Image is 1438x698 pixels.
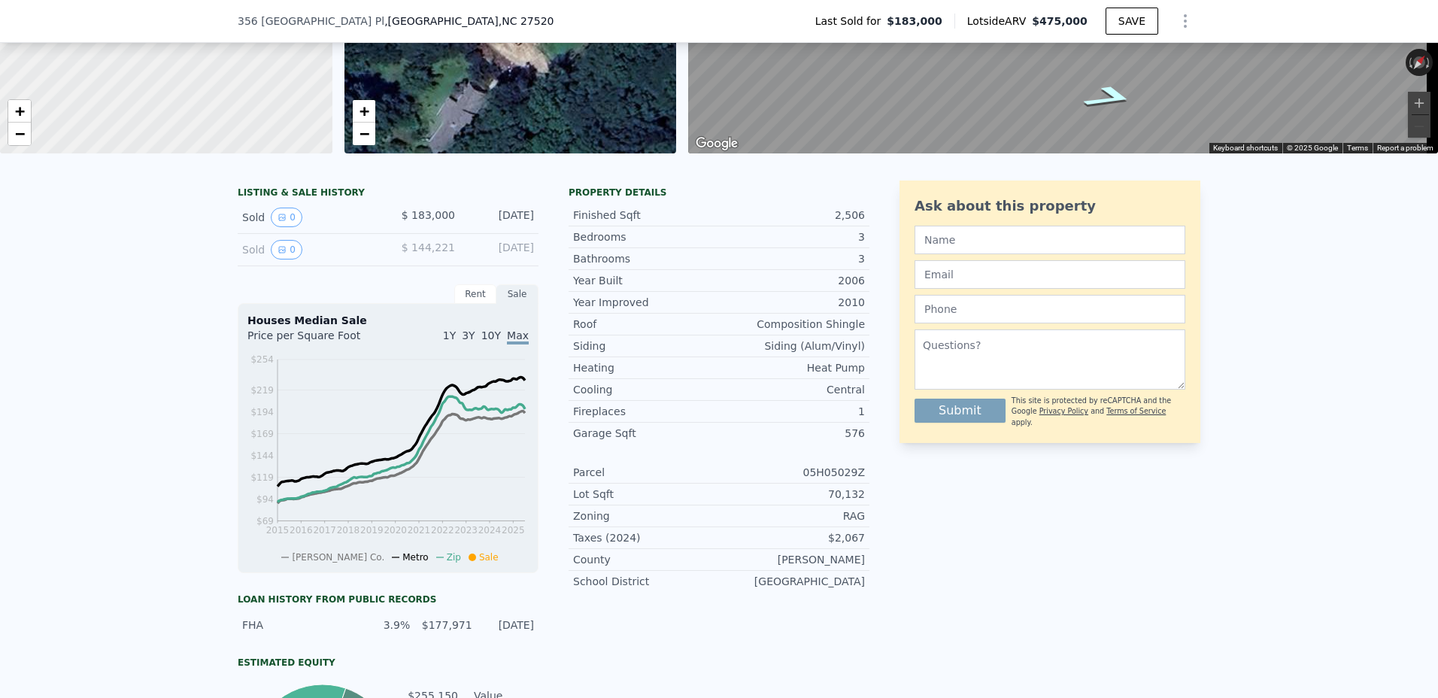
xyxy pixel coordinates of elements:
[573,552,719,567] div: County
[313,525,336,536] tspan: 2017
[719,229,865,244] div: 3
[238,593,538,605] div: Loan history from public records
[1061,80,1158,114] path: Go East, Trenburg Pl
[573,360,719,375] div: Heating
[507,329,529,344] span: Max
[337,525,360,536] tspan: 2018
[692,134,742,153] a: Open this area in Google Maps (opens a new window)
[1425,49,1433,76] button: Rotate clockwise
[1347,144,1368,152] a: Terms (opens in new tab)
[692,134,742,153] img: Google
[569,187,869,199] div: Property details
[719,317,865,332] div: Composition Shingle
[250,407,274,417] tspan: $194
[719,404,865,419] div: 1
[402,209,455,221] span: $ 183,000
[573,295,719,310] div: Year Improved
[8,100,31,123] a: Zoom in
[573,404,719,419] div: Fireplaces
[15,102,25,120] span: +
[1406,49,1414,76] button: Rotate counterclockwise
[242,618,348,633] div: FHA
[915,295,1185,323] input: Phone
[915,226,1185,254] input: Name
[1213,143,1278,153] button: Keyboard shortcuts
[359,102,369,120] span: +
[462,329,475,341] span: 3Y
[250,385,274,396] tspan: $219
[719,382,865,397] div: Central
[815,14,887,29] span: Last Sold for
[250,354,274,365] tspan: $254
[447,552,461,563] span: Zip
[242,240,376,259] div: Sold
[431,525,454,536] tspan: 2022
[573,426,719,441] div: Garage Sqft
[915,260,1185,289] input: Email
[467,208,534,227] div: [DATE]
[719,574,865,589] div: [GEOGRAPHIC_DATA]
[443,329,456,341] span: 1Y
[402,552,428,563] span: Metro
[481,618,534,633] div: [DATE]
[242,208,376,227] div: Sold
[256,516,274,527] tspan: $69
[915,196,1185,217] div: Ask about this property
[573,317,719,332] div: Roof
[719,295,865,310] div: 2010
[915,399,1006,423] button: Submit
[719,208,865,223] div: 2,506
[353,123,375,145] a: Zoom out
[479,552,499,563] span: Sale
[1106,8,1158,35] button: SAVE
[247,328,388,352] div: Price per Square Foot
[238,657,538,669] div: Estimated Equity
[238,187,538,202] div: LISTING & SALE HISTORY
[1408,115,1430,138] button: Zoom out
[573,273,719,288] div: Year Built
[271,208,302,227] button: View historical data
[467,240,534,259] div: [DATE]
[481,329,501,341] span: 10Y
[360,525,384,536] tspan: 2019
[573,251,719,266] div: Bathrooms
[419,618,472,633] div: $177,971
[402,241,455,253] span: $ 144,221
[408,525,431,536] tspan: 2021
[719,465,865,480] div: 05H05029Z
[573,465,719,480] div: Parcel
[8,123,31,145] a: Zoom out
[290,525,313,536] tspan: 2016
[719,508,865,523] div: RAG
[256,494,274,505] tspan: $94
[1406,48,1432,76] button: Reset the view
[573,487,719,502] div: Lot Sqft
[573,338,719,354] div: Siding
[502,525,525,536] tspan: 2025
[573,508,719,523] div: Zoning
[247,313,529,328] div: Houses Median Sale
[15,124,25,143] span: −
[266,525,290,536] tspan: 2015
[1170,6,1200,36] button: Show Options
[384,14,554,29] span: , [GEOGRAPHIC_DATA]
[357,618,410,633] div: 3.9%
[1106,407,1166,415] a: Terms of Service
[719,273,865,288] div: 2006
[454,284,496,304] div: Rent
[1039,407,1088,415] a: Privacy Policy
[271,240,302,259] button: View historical data
[887,14,942,29] span: $183,000
[1408,92,1430,114] button: Zoom in
[719,426,865,441] div: 576
[573,229,719,244] div: Bedrooms
[384,525,407,536] tspan: 2020
[454,525,478,536] tspan: 2023
[573,574,719,589] div: School District
[719,338,865,354] div: Siding (Alum/Vinyl)
[359,124,369,143] span: −
[573,530,719,545] div: Taxes (2024)
[719,530,865,545] div: $2,067
[719,487,865,502] div: 70,132
[1012,396,1185,428] div: This site is protected by reCAPTCHA and the Google and apply.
